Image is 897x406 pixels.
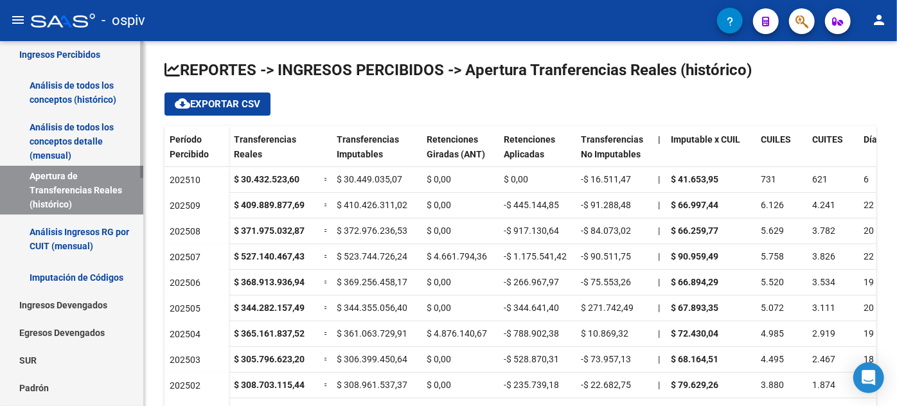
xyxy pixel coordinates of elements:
span: $ 10.869,32 [581,328,628,339]
span: 1.874 [812,380,835,390]
span: 19 [864,328,874,339]
span: -$ 22.682,75 [581,380,631,390]
span: | [658,328,660,339]
span: -$ 445.144,85 [504,200,559,210]
span: | [658,174,660,184]
span: = [324,328,329,339]
strong: $ 67.893,35 [671,303,718,313]
mat-icon: menu [10,12,26,28]
span: -$ 344.641,40 [504,303,559,313]
span: = [324,251,329,261]
strong: $ 30.432.523,60 [234,174,299,184]
span: $ 306.399.450,64 [337,354,407,364]
span: 3.534 [812,277,835,287]
span: $ 0,00 [427,277,451,287]
span: -$ 91.288,48 [581,200,631,210]
span: 4.985 [761,328,784,339]
strong: $ 79.629,26 [671,380,718,390]
span: 621 [812,174,828,184]
strong: $ 305.796.623,20 [234,354,305,364]
span: $ 361.063.729,91 [337,328,407,339]
strong: $ 409.889.877,69 [234,200,305,210]
span: $ 4.876.140,67 [427,328,487,339]
span: 6 [864,174,869,184]
span: 5.072 [761,303,784,313]
span: 731 [761,174,776,184]
span: CUILES [761,134,791,145]
span: 2.467 [812,354,835,364]
span: 5.629 [761,225,784,236]
span: Transferencias Reales [234,134,296,159]
datatable-header-cell: CUILES [756,126,807,180]
span: 202505 [170,303,200,313]
button: Exportar CSV [164,93,271,116]
datatable-header-cell: Imputable x CUIL [666,126,756,180]
span: 3.782 [812,225,835,236]
span: 202502 [170,380,200,391]
span: -$ 266.967,97 [504,277,559,287]
span: $ 372.976.236,53 [337,225,407,236]
span: $ 0,00 [427,303,451,313]
span: 5.520 [761,277,784,287]
datatable-header-cell: Retenciones Giradas (ANT) [422,126,499,180]
span: -$ 84.073,02 [581,225,631,236]
strong: $ 66.997,44 [671,200,718,210]
datatable-header-cell: CUITES [807,126,858,180]
span: $ 369.256.458,17 [337,277,407,287]
span: $ 271.742,49 [581,303,634,313]
datatable-header-cell: Transferencias Imputables [332,126,422,180]
span: | [658,200,660,210]
span: 20 [864,303,874,313]
strong: $ 41.653,95 [671,174,718,184]
span: Transferencias No Imputables [581,134,643,159]
strong: $ 527.140.467,43 [234,251,305,261]
span: 22 [864,200,874,210]
span: 3.826 [812,251,835,261]
span: -$ 788.902,38 [504,328,559,339]
span: REPORTES -> INGRESOS PERCIBIDOS -> Apertura Tranferencias Reales (histórico) [164,61,752,79]
strong: $ 72.430,04 [671,328,718,339]
span: 202507 [170,252,200,262]
span: 2.919 [812,328,835,339]
span: -$ 1.175.541,42 [504,251,567,261]
span: 3.111 [812,303,835,313]
span: | [658,303,660,313]
strong: $ 90.959,49 [671,251,718,261]
span: = [324,380,329,390]
span: | [658,277,660,287]
span: -$ 528.870,31 [504,354,559,364]
span: $ 0,00 [504,174,528,184]
span: -$ 917.130,64 [504,225,559,236]
span: | [658,134,661,145]
strong: $ 371.975.032,87 [234,225,305,236]
span: CUITES [812,134,843,145]
span: $ 0,00 [427,380,451,390]
span: -$ 235.739,18 [504,380,559,390]
span: Imputable x CUIL [671,134,740,145]
mat-icon: cloud_download [175,96,190,111]
strong: $ 344.282.157,49 [234,303,305,313]
span: -$ 16.511,47 [581,174,631,184]
span: = [324,277,329,287]
span: 18 [864,354,874,364]
strong: $ 68.164,51 [671,354,718,364]
span: $ 308.961.537,37 [337,380,407,390]
span: 202508 [170,226,200,236]
span: | [658,225,660,236]
span: | [658,251,660,261]
datatable-header-cell: Retenciones Aplicadas [499,126,576,180]
datatable-header-cell: Período Percibido [164,126,229,180]
span: $ 344.355.056,40 [337,303,407,313]
span: $ 523.744.726,24 [337,251,407,261]
span: = [324,174,329,184]
span: $ 30.449.035,07 [337,174,402,184]
span: $ 0,00 [427,200,451,210]
span: = [324,303,329,313]
strong: $ 66.894,29 [671,277,718,287]
span: -$ 90.511,75 [581,251,631,261]
span: 202504 [170,329,200,339]
span: - ospiv [102,6,145,35]
datatable-header-cell: Transferencias Reales [229,126,319,180]
datatable-header-cell: | [653,126,666,180]
strong: $ 66.259,77 [671,225,718,236]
